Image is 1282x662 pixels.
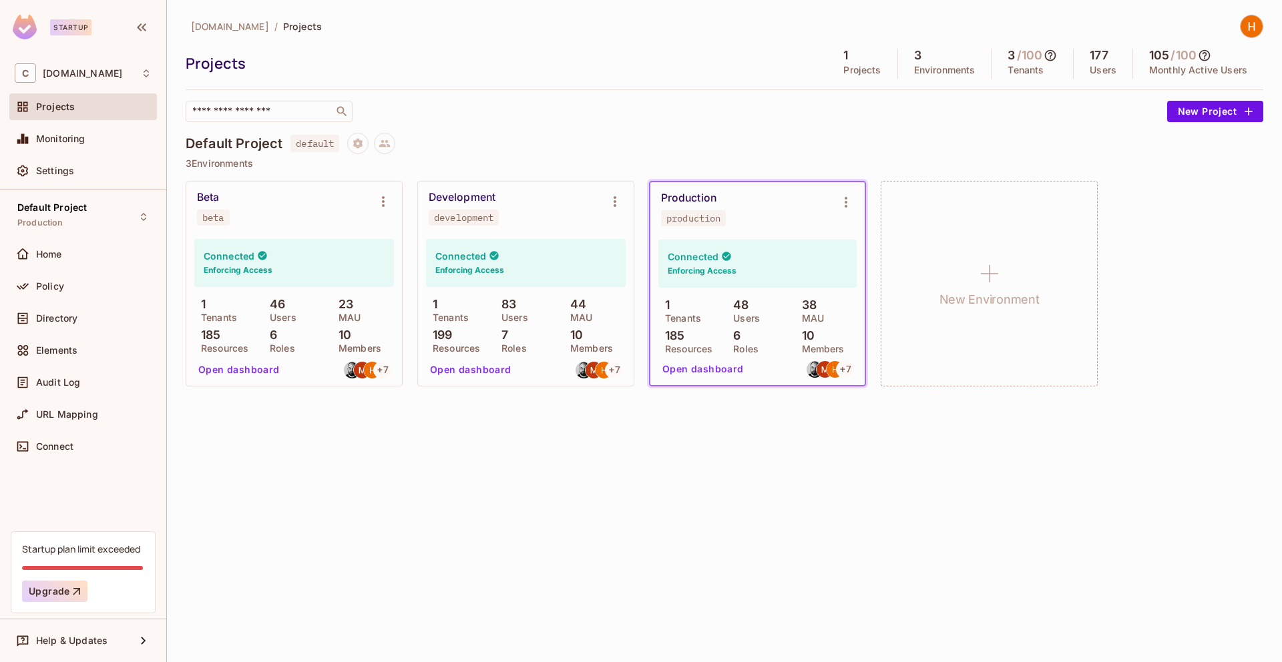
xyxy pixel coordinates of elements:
[564,298,586,311] p: 44
[1170,49,1197,62] h5: / 100
[914,49,921,62] h5: 3
[17,202,87,213] span: Default Project
[36,101,75,112] span: Projects
[263,298,285,311] p: 46
[36,313,77,324] span: Directory
[1241,15,1263,37] img: Hayk Muradyan
[36,345,77,356] span: Elements
[263,312,296,323] p: Users
[202,212,224,223] div: beta
[36,441,73,452] span: Connect
[332,312,361,323] p: MAU
[186,53,821,73] div: Projects
[840,364,851,374] span: + 7
[726,313,760,324] p: Users
[843,49,848,62] h5: 1
[370,188,397,215] button: Environment settings
[36,249,62,260] span: Home
[1008,65,1044,75] p: Tenants
[197,191,219,204] div: Beta
[186,135,282,151] h4: Default Project
[1090,65,1116,75] p: Users
[50,19,91,35] div: Startup
[435,250,486,262] h4: Connected
[1149,65,1247,75] p: Monthly Active Users
[1167,101,1263,122] button: New Project
[564,343,613,354] p: Members
[332,298,353,311] p: 23
[194,312,237,323] p: Tenants
[194,328,221,342] p: 185
[564,312,592,323] p: MAU
[204,250,254,262] h4: Connected
[186,158,1263,169] p: 3 Environments
[36,281,64,292] span: Policy
[332,343,381,354] p: Members
[36,635,108,646] span: Help & Updates
[609,365,620,374] span: + 7
[332,328,351,342] p: 10
[495,298,516,311] p: 83
[795,344,845,354] p: Members
[36,409,98,420] span: URL Mapping
[658,329,685,342] p: 185
[194,343,248,354] p: Resources
[263,343,295,354] p: Roles
[795,329,815,342] p: 10
[661,192,716,205] div: Production
[564,328,583,342] p: 10
[36,133,85,144] span: Monitoring
[354,362,371,378] img: movses@tidepoollabs.com
[347,139,369,152] span: Project settings
[426,298,437,311] p: 1
[658,344,712,354] p: Resources
[666,213,720,224] div: production
[657,358,749,380] button: Open dashboard
[1090,49,1108,62] h5: 177
[191,20,269,33] span: [DOMAIN_NAME]
[668,250,718,263] h4: Connected
[434,212,493,223] div: development
[726,344,759,354] p: Roles
[795,298,817,312] p: 38
[204,264,272,276] h6: Enforcing Access
[274,20,278,33] li: /
[807,361,823,378] img: harut@chalkboard.io
[495,312,528,323] p: Users
[827,361,843,378] img: hayk@tidepoollabs.com
[263,328,277,342] p: 6
[939,290,1040,310] h1: New Environment
[43,68,122,79] span: Workspace: chalkboard.io
[17,218,63,228] span: Production
[283,20,322,33] span: Projects
[495,343,527,354] p: Roles
[429,191,495,204] div: Development
[1008,49,1015,62] h5: 3
[843,65,881,75] p: Projects
[495,328,508,342] p: 7
[13,15,37,39] img: SReyMgAAAABJRU5ErkJggg==
[914,65,976,75] p: Environments
[364,362,381,378] img: hayk@tidepoollabs.com
[22,581,87,602] button: Upgrade
[426,343,480,354] p: Resources
[1017,49,1043,62] h5: / 100
[377,365,388,374] span: + 7
[726,329,740,342] p: 6
[576,362,592,378] img: harut@chalkboard.io
[435,264,504,276] h6: Enforcing Access
[22,543,140,555] div: Startup plan limit exceeded
[193,359,285,380] button: Open dashboard
[817,361,833,378] img: movses@tidepoollabs.com
[15,63,36,83] span: C
[194,298,206,311] p: 1
[1149,49,1169,62] h5: 105
[602,188,628,215] button: Environment settings
[833,189,859,216] button: Environment settings
[586,362,602,378] img: movses@tidepoollabs.com
[36,165,74,176] span: Settings
[344,362,361,378] img: harut@chalkboard.io
[425,359,517,380] button: Open dashboard
[668,265,736,277] h6: Enforcing Access
[795,313,824,324] p: MAU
